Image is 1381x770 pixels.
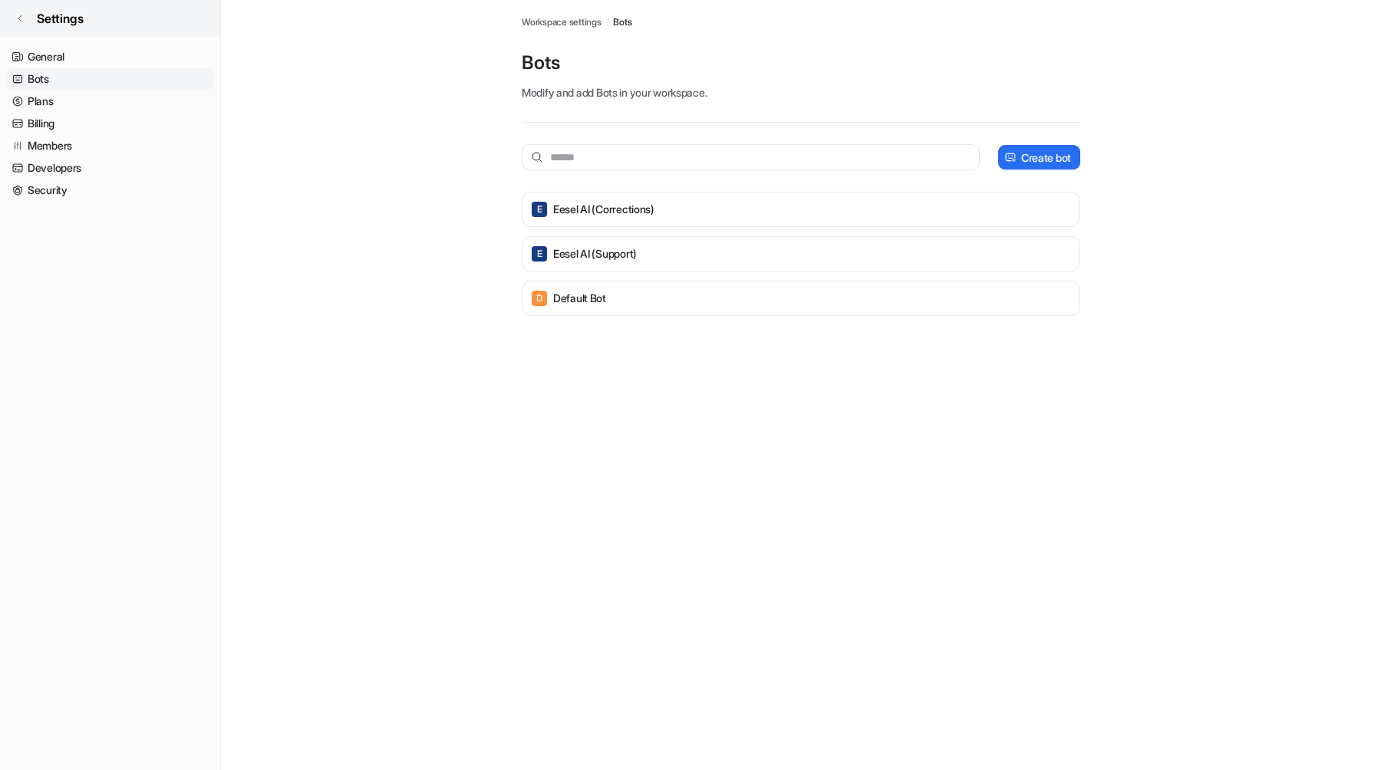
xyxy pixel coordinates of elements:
[6,157,214,179] a: Developers
[606,15,609,29] span: /
[37,9,84,28] span: Settings
[6,135,214,156] a: Members
[532,246,547,262] span: E
[998,145,1080,169] button: Create bot
[532,202,547,217] span: E
[1004,152,1017,163] img: create
[553,246,637,262] p: eesel AI (Support)
[532,291,547,306] span: D
[6,179,214,201] a: Security
[6,113,214,134] a: Billing
[6,68,214,90] a: Bots
[613,15,631,29] a: Bots
[522,15,602,29] a: Workspace settings
[553,202,654,217] p: eesel AI (Corrections)
[553,291,606,306] p: Default Bot
[1021,150,1071,166] p: Create bot
[522,84,1080,100] p: Modify and add Bots in your workspace.
[6,90,214,112] a: Plans
[6,46,214,67] a: General
[522,51,1080,75] p: Bots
